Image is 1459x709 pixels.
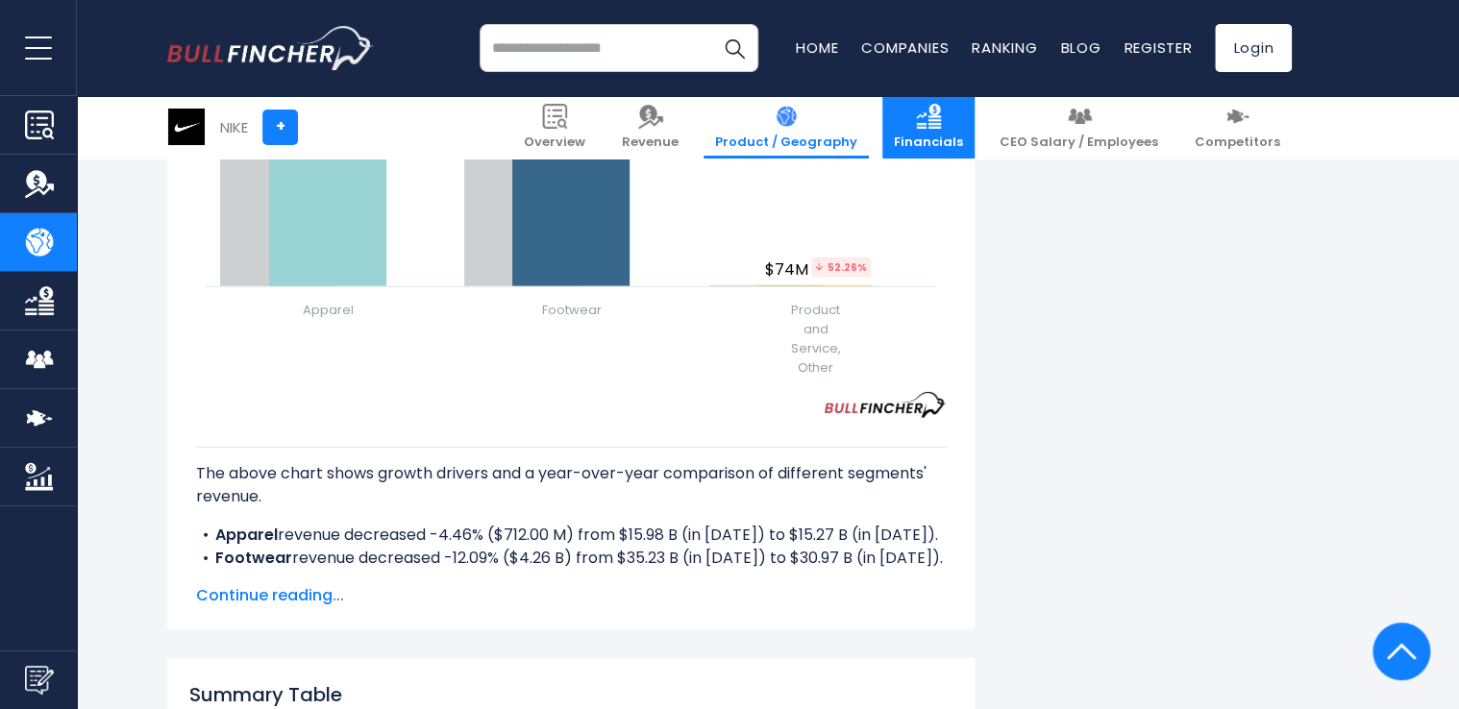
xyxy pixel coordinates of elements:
span: CEO Salary / Employees [1000,134,1158,151]
a: Blog [1060,37,1100,58]
b: Apparel [215,524,278,546]
span: Competitors [1195,134,1280,151]
span: Apparel [303,301,354,320]
a: Revenue [610,96,690,159]
p: The above chart shows growth drivers and a year-over-year comparison of different segments' revenue. [196,462,946,508]
img: NKE logo [168,109,205,145]
a: Competitors [1183,96,1292,159]
span: Overview [524,134,585,151]
a: Product / Geography [704,96,869,159]
span: Revenue [622,134,679,151]
a: + [262,110,298,145]
a: Companies [861,37,949,58]
h2: Summary Table [167,680,975,709]
a: Go to homepage [167,26,374,70]
button: Search [710,24,758,72]
div: NIKE [220,116,248,138]
a: CEO Salary / Employees [988,96,1170,159]
li: revenue decreased -12.09% ($4.26 B) from $35.23 B (in [DATE]) to $30.97 B (in [DATE]). [196,547,946,570]
span: Product / Geography [715,134,857,151]
a: Overview [512,96,597,159]
span: Footwear [542,301,602,320]
span: Financials [894,134,963,151]
span: Continue reading... [196,584,946,607]
tspan: 52.26% [811,257,871,278]
b: Footwear [215,547,292,569]
a: Login [1215,24,1292,72]
a: Register [1124,37,1192,58]
a: Financials [882,96,975,159]
li: revenue decreased -52.26% ($81.00 M) from $155.00 M (in [DATE]) to $74.00 M (in [DATE]). [196,570,946,616]
a: Home [796,37,838,58]
img: bullfincher logo [167,26,374,70]
span: Product and Service, Other [790,301,840,378]
b: Product and Service, Other [215,570,429,592]
li: revenue decreased -4.46% ($712.00 M) from $15.98 B (in [DATE]) to $15.27 B (in [DATE]). [196,524,946,547]
a: Ranking [972,37,1037,58]
span: $74M [765,257,874,281]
